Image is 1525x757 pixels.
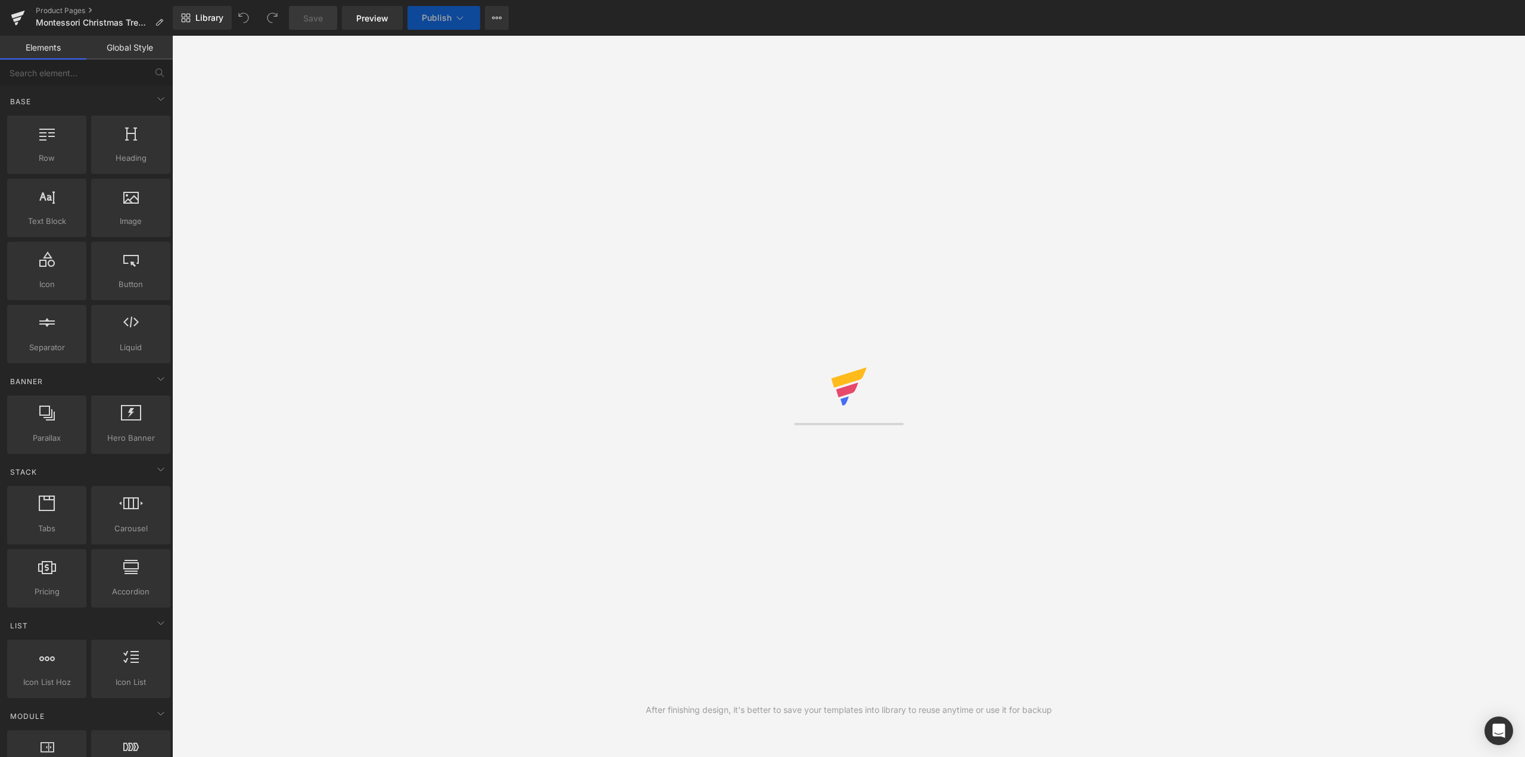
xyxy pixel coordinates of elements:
span: Publish [422,13,452,23]
span: Banner [9,376,44,387]
span: Pricing [11,585,83,598]
span: Row [11,152,83,164]
div: After finishing design, it's better to save your templates into library to reuse anytime or use i... [646,703,1052,716]
span: Tabs [11,522,83,535]
span: Image [95,215,167,228]
span: Module [9,711,46,722]
span: Separator [11,341,83,354]
span: Montessori Christmas Tree Bundle [36,18,150,27]
button: Undo [232,6,256,30]
span: Hero Banner [95,432,167,444]
button: More [485,6,509,30]
span: Base [9,96,32,107]
a: Product Pages [36,6,173,15]
div: Open Intercom Messenger [1484,716,1513,745]
span: Heading [95,152,167,164]
a: New Library [173,6,232,30]
button: Redo [260,6,284,30]
span: Button [95,278,167,291]
a: Global Style [86,36,173,60]
span: Library [195,13,223,23]
span: Stack [9,466,38,478]
span: Liquid [95,341,167,354]
span: Carousel [95,522,167,535]
span: Accordion [95,585,167,598]
span: List [9,620,29,631]
span: Text Block [11,215,83,228]
span: Parallax [11,432,83,444]
span: Preview [356,12,388,24]
a: Preview [342,6,403,30]
span: Icon List [95,676,167,689]
span: Icon List Hoz [11,676,83,689]
button: Publish [407,6,480,30]
span: Icon [11,278,83,291]
span: Save [303,12,323,24]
